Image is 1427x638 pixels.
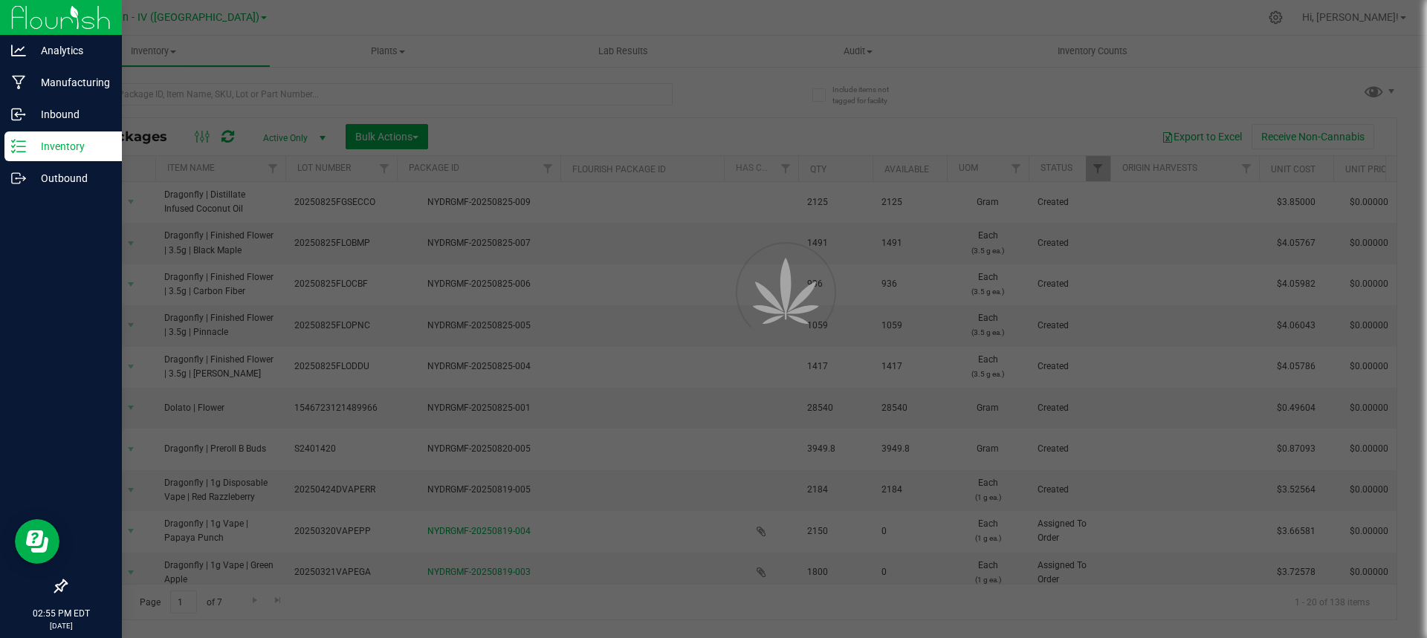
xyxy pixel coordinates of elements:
inline-svg: Inventory [11,139,26,154]
p: Inbound [26,105,115,123]
p: Inventory [26,137,115,155]
p: Manufacturing [26,74,115,91]
iframe: Resource center [15,519,59,564]
p: Outbound [26,169,115,187]
inline-svg: Manufacturing [11,75,26,90]
p: Analytics [26,42,115,59]
inline-svg: Inbound [11,107,26,122]
inline-svg: Outbound [11,171,26,186]
p: [DATE] [7,620,115,631]
inline-svg: Analytics [11,43,26,58]
p: 02:55 PM EDT [7,607,115,620]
